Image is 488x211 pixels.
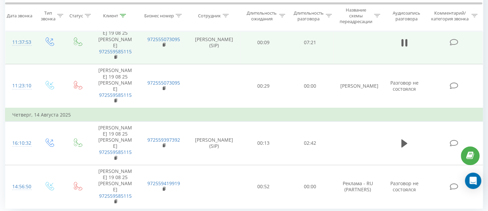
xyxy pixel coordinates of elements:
td: [PERSON_NAME] 19 08 25 [PERSON_NAME] [91,64,140,108]
span: Разговор не состоялся [390,180,418,193]
td: 00:52 [240,165,287,208]
td: [PERSON_NAME] (SIP) [188,21,240,64]
td: [PERSON_NAME] 19 08 25 [PERSON_NAME] [91,21,140,64]
a: 972555073095 [147,36,180,42]
td: [PERSON_NAME] 19 08 25 [PERSON_NAME] [91,121,140,165]
td: 02:42 [287,121,334,165]
td: [PERSON_NAME] (SIP) [188,121,240,165]
td: 00:13 [240,121,287,165]
td: 00:09 [240,21,287,64]
a: 972559585115 [99,149,132,155]
div: 14:56:50 [12,180,28,193]
div: Название схемы переадресации [340,7,373,24]
td: 00:29 [240,64,287,108]
div: Длительность разговора [293,10,324,21]
span: Разговор не состоялся [390,80,418,92]
div: Open Intercom Messenger [465,173,481,189]
td: 00:00 [287,165,334,208]
a: 972555073095 [147,80,180,86]
div: Аудиозапись разговора [388,10,425,21]
div: Бизнес номер [144,13,174,19]
div: Длительность ожидания [246,10,277,21]
a: 972559585115 [99,193,132,199]
a: 972559585115 [99,48,132,55]
div: Дата звонка [7,13,32,19]
td: [PERSON_NAME] 19 08 25 [PERSON_NAME] [91,165,140,208]
td: Реклама - RU (PARTNERS) [334,165,382,208]
div: Тип звонка [41,10,55,21]
div: Клиент [103,13,118,19]
a: 972559585115 [99,92,132,98]
td: Четверг, 14 Августа 2025 [5,108,483,122]
div: 11:23:10 [12,79,28,92]
a: 972559419919 [147,180,180,187]
td: 07:21 [287,21,334,64]
div: 11:37:53 [12,36,28,49]
td: 00:00 [287,64,334,108]
div: 16:10:32 [12,137,28,150]
div: Сотрудник [198,13,221,19]
td: [PERSON_NAME] [334,64,382,108]
a: 972559397392 [147,137,180,143]
div: Статус [69,13,83,19]
div: Комментарий/категория звонка [430,10,470,21]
